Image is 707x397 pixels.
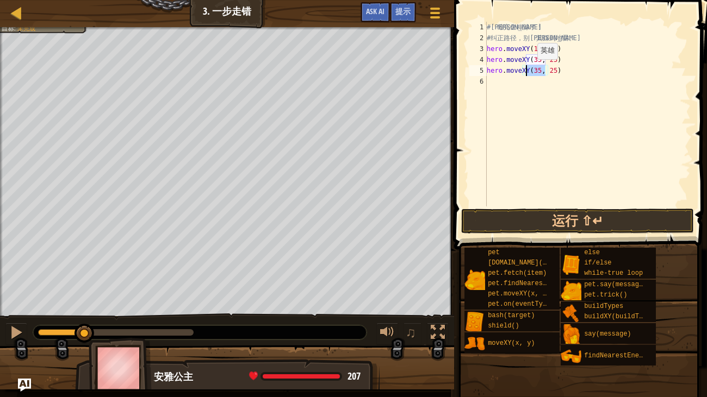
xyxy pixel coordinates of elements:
div: 4 [469,54,487,65]
span: pet.fetch(item) [488,269,547,277]
span: while-true loop [584,269,643,277]
code: 英雄 [541,47,555,55]
img: portrait.png [561,303,581,323]
img: portrait.png [561,346,581,367]
img: portrait.png [464,312,485,332]
span: pet [488,249,500,256]
span: pet.findNearestByType(type) [488,280,593,287]
span: findNearestEnemy() [584,352,655,360]
span: buildTypes [584,303,623,310]
span: say(message) [584,330,631,338]
div: 安雅公主 [154,370,369,384]
img: portrait.png [561,281,581,301]
button: 切换全屏 [427,323,449,345]
span: bash(target) [488,312,535,319]
img: portrait.png [464,333,485,354]
span: buildXY(buildType, x, y) [584,313,678,320]
span: [DOMAIN_NAME](enemy) [488,259,566,267]
button: 显示游戏菜单 [421,2,449,28]
span: shield() [488,322,519,330]
span: ♫ [406,324,417,341]
span: if/else [584,259,611,267]
button: 运行 ⇧↵ [461,209,694,234]
div: 5 [469,65,487,76]
div: 1 [469,22,487,33]
span: 提示 [395,6,411,16]
span: 207 [348,369,361,383]
span: pet.moveXY(x, y) [488,290,550,298]
button: 音量调节 [376,323,398,345]
button: Ask AI [18,379,31,392]
span: pet.on(eventType, handler) [488,300,590,308]
img: portrait.png [561,254,581,275]
div: 2 [469,33,487,43]
button: Ask AI [361,2,390,22]
span: moveXY(x, y) [488,339,535,347]
img: portrait.png [464,269,485,290]
div: 3 [469,43,487,54]
span: pet.say(message) [584,281,647,288]
span: Ask AI [366,6,384,16]
div: 6 [469,76,487,87]
span: else [584,249,600,256]
button: ♫ [404,323,422,345]
div: health: 207 / 207 [249,371,361,381]
span: pet.trick() [584,291,627,299]
img: portrait.png [561,324,581,345]
button: Ctrl + P: Pause [5,323,27,345]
